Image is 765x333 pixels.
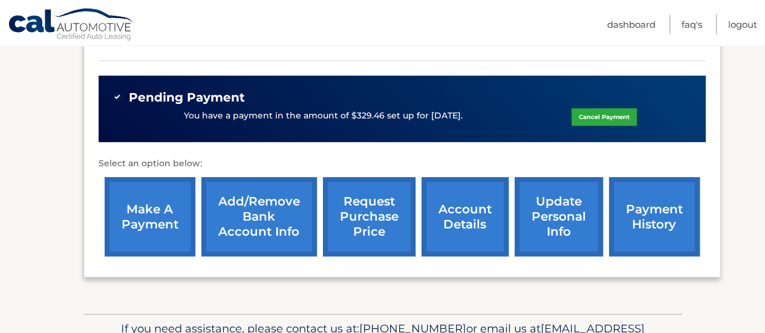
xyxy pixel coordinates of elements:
a: Cal Automotive [8,8,135,43]
a: Add/Remove bank account info [201,177,317,256]
a: account details [422,177,509,256]
img: check-green.svg [113,92,122,101]
a: update personal info [515,177,603,256]
a: request purchase price [323,177,415,256]
a: payment history [609,177,700,256]
a: Dashboard [607,15,656,34]
a: Cancel Payment [571,108,637,126]
a: FAQ's [682,15,702,34]
span: Pending Payment [129,90,245,105]
a: make a payment [105,177,195,256]
p: Select an option below: [99,157,706,171]
a: Logout [728,15,757,34]
p: You have a payment in the amount of $329.46 set up for [DATE]. [184,109,463,123]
